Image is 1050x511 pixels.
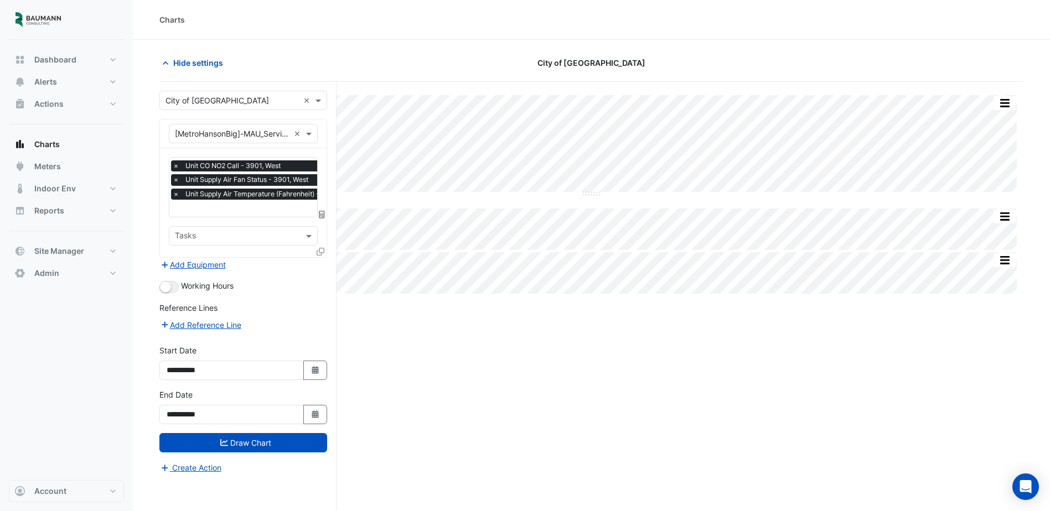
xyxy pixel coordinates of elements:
[9,262,124,284] button: Admin
[159,53,230,72] button: Hide settings
[34,98,64,109] span: Actions
[34,139,60,150] span: Charts
[34,76,57,87] span: Alerts
[14,54,25,65] app-icon: Dashboard
[34,54,76,65] span: Dashboard
[34,161,61,172] span: Meters
[171,174,181,185] span: ×
[34,246,84,257] span: Site Manager
[171,189,181,200] span: ×
[303,95,313,106] span: Clear
[34,486,66,497] span: Account
[9,93,124,115] button: Actions
[9,178,124,200] button: Indoor Env
[317,247,324,256] span: Clone Favourites and Tasks from this Equipment to other Equipment
[9,49,124,71] button: Dashboard
[159,389,193,400] label: End Date
[183,160,283,171] span: Unit CO NO2 Call - 3901, West
[159,14,185,25] div: Charts
[14,76,25,87] app-icon: Alerts
[34,183,76,194] span: Indoor Env
[9,71,124,93] button: Alerts
[9,480,124,502] button: Account
[159,319,242,331] button: Add Reference Line
[159,345,196,356] label: Start Date
[9,200,124,222] button: Reports
[537,57,645,69] span: City of [GEOGRAPHIC_DATA]
[159,433,327,452] button: Draw Chart
[1012,473,1039,500] div: Open Intercom Messenger
[994,253,1016,267] button: More Options
[14,205,25,216] app-icon: Reports
[994,210,1016,223] button: More Options
[159,302,218,314] label: Reference Lines
[311,366,320,375] fa-icon: Select Date
[14,183,25,194] app-icon: Indoor Env
[9,133,124,155] button: Charts
[13,9,63,31] img: Company Logo
[173,57,223,69] span: Hide settings
[34,205,64,216] span: Reports
[311,410,320,419] fa-icon: Select Date
[14,98,25,109] app-icon: Actions
[183,189,359,200] span: Unit Supply Air Temperature (Fahrenheit) - 3901, West
[34,268,59,279] span: Admin
[14,246,25,257] app-icon: Site Manager
[14,161,25,172] app-icon: Meters
[159,461,222,474] button: Create Action
[171,160,181,171] span: ×
[14,268,25,279] app-icon: Admin
[9,155,124,178] button: Meters
[159,258,226,271] button: Add Equipment
[183,174,311,185] span: Unit Supply Air Fan Status - 3901, West
[14,139,25,150] app-icon: Charts
[173,230,196,244] div: Tasks
[294,128,303,139] span: Clear
[181,281,234,290] span: Working Hours
[994,96,1016,110] button: More Options
[317,210,327,219] span: Choose Function
[9,240,124,262] button: Site Manager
